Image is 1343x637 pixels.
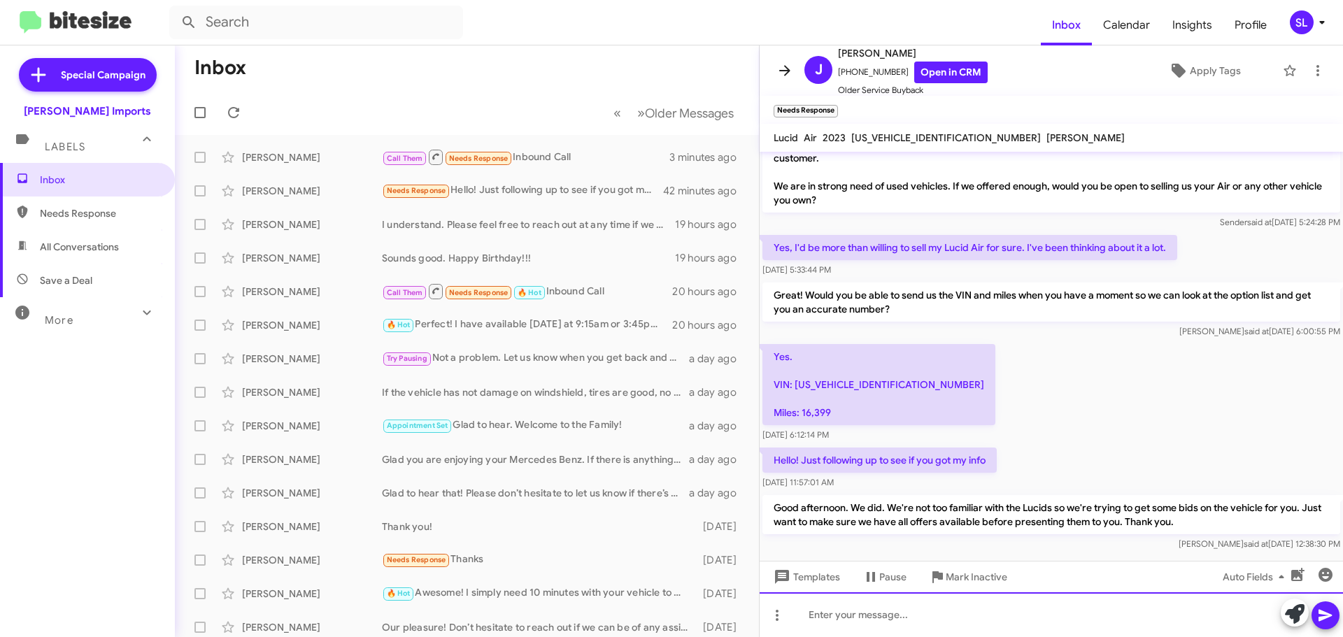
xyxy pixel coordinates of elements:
span: [DATE] 5:33:44 PM [762,264,831,275]
div: [DATE] [696,620,748,634]
div: [PERSON_NAME] [242,419,382,433]
input: Search [169,6,463,39]
p: Good afternoon. We did. We're not too familiar with the Lucids so we're trying to get some bids o... [762,495,1340,534]
p: Yes. VIN: [US_VEHICLE_IDENTIFICATION_NUMBER] Miles: 16,399 [762,344,995,425]
span: [PERSON_NAME] [1046,131,1125,144]
span: Lucid [774,131,798,144]
div: Our pleasure! Don’t hesitate to reach out if we can be of any assistance. [382,620,696,634]
div: a day ago [689,486,748,500]
span: Call Them [387,154,423,163]
span: Appointment Set [387,421,448,430]
a: Inbox [1041,5,1092,45]
span: [PERSON_NAME] [838,45,988,62]
p: Hi [PERSON_NAME] this is [PERSON_NAME], Sales Manager at [PERSON_NAME] Imports. Thanks for being ... [762,131,1340,213]
span: Sender [DATE] 5:24:28 PM [1220,217,1340,227]
div: [PERSON_NAME] [242,452,382,466]
span: All Conversations [40,240,119,254]
span: said at [1244,326,1269,336]
span: Needs Response [449,154,509,163]
a: Calendar [1092,5,1161,45]
p: Great! Would you be able to send us the VIN and miles when you have a moment so we can look at th... [762,282,1340,322]
div: [PERSON_NAME] [242,217,382,231]
span: Try Pausing [387,354,427,363]
a: Profile [1223,5,1278,45]
div: 42 minutes ago [664,184,748,198]
span: 🔥 Hot [387,589,411,598]
span: Older Service Buyback [838,83,988,97]
span: J [815,59,823,81]
button: SL [1278,10,1328,34]
nav: Page navigation example [606,99,742,127]
button: Previous [605,99,630,127]
span: Needs Response [40,206,159,220]
span: Save a Deal [40,273,92,287]
small: Needs Response [774,105,838,117]
span: [PERSON_NAME] [DATE] 6:00:55 PM [1179,326,1340,336]
div: Glad to hear. Welcome to the Family! [382,417,689,434]
div: 3 minutes ago [669,150,748,164]
span: Needs Response [387,555,446,564]
button: Mark Inactive [918,564,1018,589]
span: Needs Response [449,288,509,297]
span: [US_VEHICLE_IDENTIFICATION_NUMBER] [851,131,1041,144]
span: Needs Response [387,186,446,195]
span: 🔥 Hot [387,320,411,329]
div: [DATE] [696,587,748,601]
div: [PERSON_NAME] [242,587,382,601]
span: » [637,104,645,122]
div: [PERSON_NAME] [242,620,382,634]
div: SL [1290,10,1314,34]
button: Apply Tags [1132,58,1276,83]
span: [DATE] 6:12:14 PM [762,429,829,440]
div: 20 hours ago [672,318,748,332]
span: « [613,104,621,122]
div: [PERSON_NAME] [242,553,382,567]
div: [PERSON_NAME] [242,352,382,366]
span: Templates [771,564,840,589]
div: Perfect! I have available [DATE] at 9:15am or 3:45pm. Let me know if either of those times work f... [382,317,672,333]
div: [DATE] [696,520,748,534]
span: Labels [45,141,85,153]
div: Not a problem. Let us know when you get back and we can set up a time. [382,350,689,366]
span: Inbox [40,173,159,187]
div: [PERSON_NAME] [242,184,382,198]
div: [PERSON_NAME] [242,251,382,265]
div: [DATE] [696,553,748,567]
span: [PERSON_NAME] [DATE] 12:38:30 PM [1179,538,1340,549]
a: Special Campaign [19,58,157,92]
div: [PERSON_NAME] [242,385,382,399]
span: Auto Fields [1223,564,1290,589]
div: Thanks [382,552,696,568]
span: More [45,314,73,327]
span: Insights [1161,5,1223,45]
button: Templates [760,564,851,589]
div: I understand. Please feel free to reach out at any time if we can be of assistance [382,217,675,231]
div: Thank you! [382,520,696,534]
h1: Inbox [194,57,246,79]
a: Open in CRM [914,62,988,83]
span: [DATE] 11:57:01 AM [762,477,834,487]
button: Next [629,99,742,127]
div: If the vehicle has not damage on windshield, tires are good, no body damage. It should bring betw... [382,385,689,399]
span: said at [1247,217,1272,227]
div: [PERSON_NAME] [242,318,382,332]
div: 19 hours ago [675,251,748,265]
div: Glad to hear that! Please don’t hesitate to let us know if there’s anything else we can do to ass... [382,486,689,500]
button: Pause [851,564,918,589]
div: 19 hours ago [675,217,748,231]
span: Older Messages [645,106,734,121]
div: [PERSON_NAME] Imports [24,104,151,118]
div: [PERSON_NAME] [242,486,382,500]
div: [PERSON_NAME] [242,285,382,299]
button: Auto Fields [1211,564,1301,589]
div: a day ago [689,419,748,433]
div: a day ago [689,352,748,366]
p: Yes, I'd be more than willing to sell my Lucid Air for sure. I've been thinking about it a lot. [762,235,1177,260]
span: Mark Inactive [946,564,1007,589]
div: a day ago [689,452,748,466]
span: Air [804,131,817,144]
div: [PERSON_NAME] [242,150,382,164]
span: 🔥 Hot [518,288,541,297]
